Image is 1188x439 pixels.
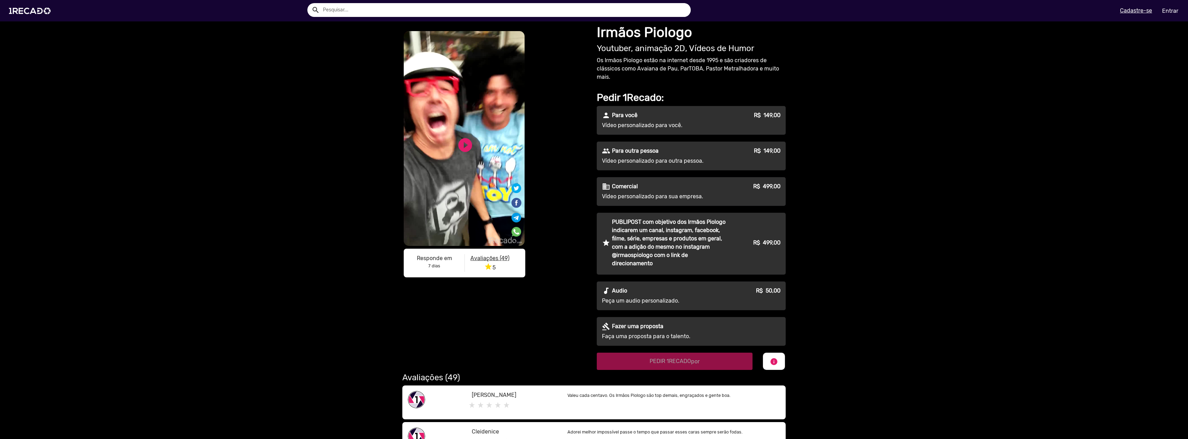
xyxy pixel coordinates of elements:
[612,322,663,331] p: Fazer uma proposta
[770,357,778,366] mat-icon: info
[597,56,786,81] p: Os Irmãos Piologo estão na internet desde 1995 e são criadores de clássicos como Avaiana de Pau, ...
[1158,5,1183,17] a: Entrar
[428,263,440,268] b: 7 dias
[602,322,610,331] mat-icon: gavel
[597,92,786,104] h2: Pedir 1Recado:
[754,111,780,120] p: R$ 149,00
[511,197,522,203] i: Share on Facebook
[602,157,727,165] p: Vídeo personalizado para outra pessoa.
[602,297,727,305] p: Peça um audio personalizado.
[602,192,727,201] p: Vídeo personalizado para sua empresa.
[602,182,610,191] mat-icon: business
[472,391,557,399] p: [PERSON_NAME]
[612,182,638,191] p: Comercial
[602,239,610,247] mat-icon: star
[470,255,509,261] u: Avaliações (49)
[1120,7,1152,14] u: Cadastre-se
[511,183,521,193] img: Compartilhe no twitter
[753,239,780,247] p: R$ 499,00
[457,137,473,153] a: play_circle_filled
[597,24,786,41] h1: Irmãos Piologo
[691,358,700,365] span: por
[597,44,786,54] h2: Youtuber, animação 2D, Vídeos de Humor
[754,147,780,155] p: R$ 149,00
[511,213,521,222] img: Compartilhe no telegram
[612,287,627,295] p: Audio
[309,3,321,16] button: Example home icon
[602,332,727,341] p: Faça uma proposta para o talento.
[567,429,742,435] small: Adorei melhor impossível passe o tempo que passar esses caras sempre serão fodas.
[511,197,522,208] img: Compartilhe no facebook
[484,263,492,271] i: star
[602,287,610,295] mat-icon: audiotrack
[511,227,521,237] img: Compartilhe no whatsapp
[511,226,521,232] i: Share on WhatsApp
[612,218,727,268] p: PUBLIPOST com objetivo dos Irmãos Piologo indicarem um canal, instagram, facebook, filme, série, ...
[408,391,425,408] img: share-1recado.png
[402,373,786,383] h2: Avaliações (49)
[567,393,730,398] small: Valeu cada centavo. Os Irmãos Piologo são top demais, engraçados e gente boa.
[650,358,700,364] span: PEDIR 1RECADO
[756,287,780,295] p: R$ 50,00
[612,111,638,120] p: Para você
[318,3,691,17] input: Pesquisar...
[753,182,780,191] p: R$ 499,00
[597,353,753,370] button: PEDIR 1RECADOpor
[404,31,525,246] video: S1RECADO vídeos dedicados para fãs e empresas
[472,428,557,436] p: Cleidenice
[511,212,521,218] i: Share on Telegram
[312,6,320,14] mat-icon: Example home icon
[602,147,610,155] mat-icon: people
[511,184,521,191] i: Share on Twitter
[409,254,459,263] p: Responde em
[484,264,496,271] span: 5
[602,121,727,130] p: Vídeo personalizado para você.
[602,111,610,120] mat-icon: person
[612,147,659,155] p: Para outra pessoa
